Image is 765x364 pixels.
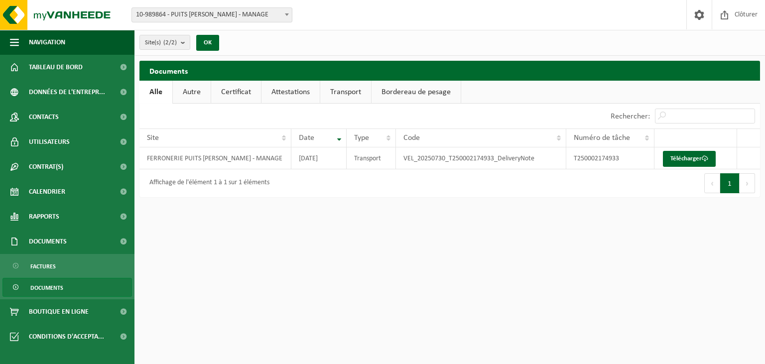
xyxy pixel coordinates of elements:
h2: Documents [139,61,760,80]
span: Utilisateurs [29,129,70,154]
count: (2/2) [163,39,177,46]
span: Numéro de tâche [574,134,630,142]
td: FERRONERIE PUITS [PERSON_NAME] - MANAGE [139,147,291,169]
span: Site(s) [145,35,177,50]
button: 1 [720,173,740,193]
a: Alle [139,81,172,104]
span: Boutique en ligne [29,299,89,324]
span: Contacts [29,105,59,129]
a: Autre [173,81,211,104]
span: Données de l'entrepr... [29,80,105,105]
span: Documents [30,278,63,297]
a: Certificat [211,81,261,104]
span: Type [354,134,369,142]
td: Transport [347,147,396,169]
span: Site [147,134,159,142]
button: Site(s)(2/2) [139,35,190,50]
span: 10-989864 - PUITS NICOLAS - MANAGE [131,7,292,22]
span: Contrat(s) [29,154,63,179]
a: Bordereau de pesage [372,81,461,104]
td: T250002174933 [566,147,655,169]
span: Navigation [29,30,65,55]
div: Affichage de l'élément 1 à 1 sur 1 éléments [144,174,269,192]
span: 10-989864 - PUITS NICOLAS - MANAGE [132,8,292,22]
span: Documents [29,229,67,254]
button: OK [196,35,219,51]
span: Calendrier [29,179,65,204]
a: Documents [2,278,132,297]
label: Rechercher: [611,113,650,121]
a: Factures [2,256,132,275]
span: Tableau de bord [29,55,83,80]
span: Code [403,134,420,142]
span: Conditions d'accepta... [29,324,104,349]
button: Previous [704,173,720,193]
span: Date [299,134,314,142]
span: Rapports [29,204,59,229]
button: Next [740,173,755,193]
span: Factures [30,257,56,276]
a: Télécharger [663,151,716,167]
a: Attestations [261,81,320,104]
td: [DATE] [291,147,347,169]
a: Transport [320,81,371,104]
td: VEL_20250730_T250002174933_DeliveryNote [396,147,566,169]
